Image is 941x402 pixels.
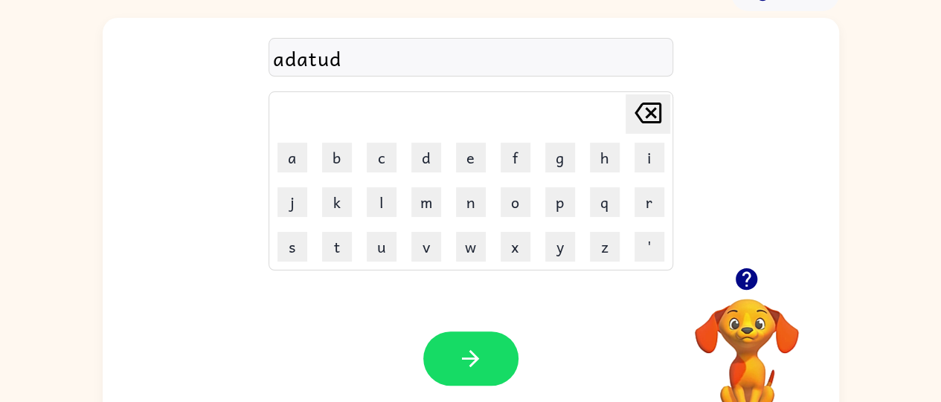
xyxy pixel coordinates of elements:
[635,232,664,262] button: '
[545,232,575,262] button: y
[411,187,441,217] button: m
[456,232,486,262] button: w
[273,42,669,74] div: adatud
[590,187,620,217] button: q
[590,143,620,172] button: h
[367,187,396,217] button: l
[545,187,575,217] button: p
[411,232,441,262] button: v
[367,232,396,262] button: u
[277,187,307,217] button: j
[322,143,352,172] button: b
[590,232,620,262] button: z
[501,232,530,262] button: x
[501,187,530,217] button: o
[277,232,307,262] button: s
[456,143,486,172] button: e
[635,143,664,172] button: i
[545,143,575,172] button: g
[367,143,396,172] button: c
[411,143,441,172] button: d
[501,143,530,172] button: f
[322,232,352,262] button: t
[277,143,307,172] button: a
[635,187,664,217] button: r
[456,187,486,217] button: n
[322,187,352,217] button: k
